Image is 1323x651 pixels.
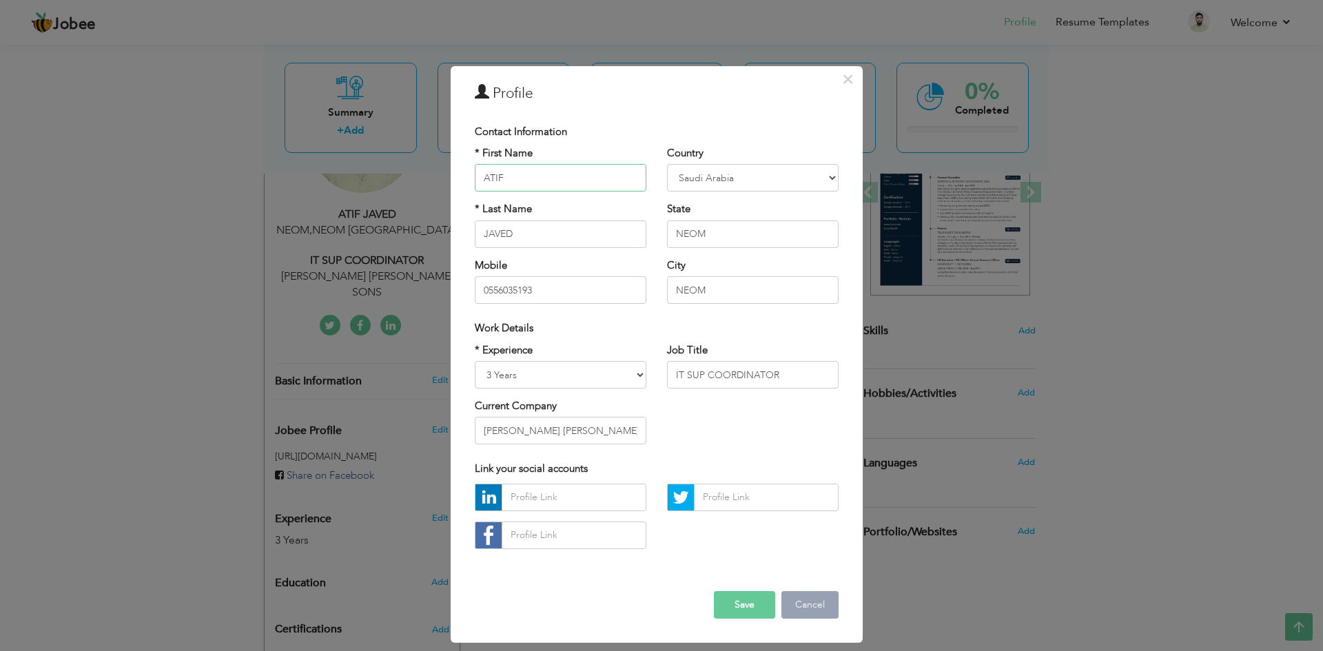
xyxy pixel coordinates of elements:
button: Cancel [781,591,839,619]
label: Job Title [667,343,708,358]
h3: Profile [475,83,839,104]
img: facebook [475,522,502,548]
img: linkedin [475,484,502,510]
label: Country [667,146,704,161]
label: State [667,202,690,216]
input: Profile Link [502,521,646,549]
button: Close [837,68,859,90]
label: * First Name [475,146,533,161]
label: * Last Name [475,202,532,216]
input: Profile Link [502,484,646,511]
label: * Experience [475,343,533,358]
label: Mobile [475,258,507,273]
img: Twitter [668,484,694,510]
span: Contact Information [475,125,567,138]
button: Save [714,591,775,619]
span: Work Details [475,321,533,335]
label: City [667,258,686,273]
span: Link your social accounts [475,462,588,475]
input: Profile Link [694,484,839,511]
label: Current Company [475,399,557,413]
span: × [842,67,854,92]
